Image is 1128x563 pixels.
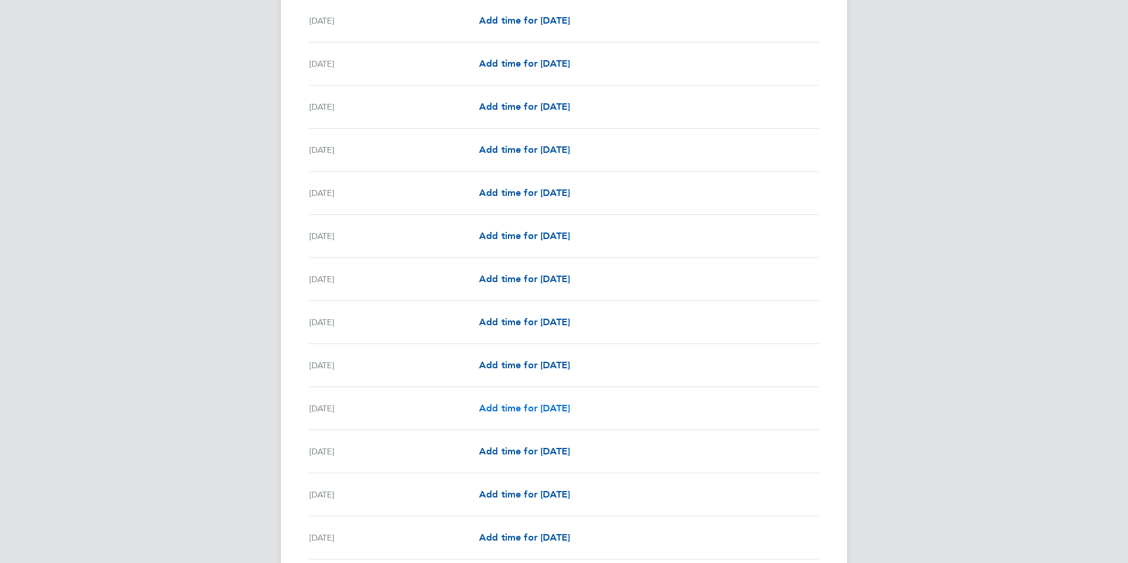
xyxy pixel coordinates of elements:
a: Add time for [DATE] [479,444,570,459]
span: Add time for [DATE] [479,446,570,457]
span: Add time for [DATE] [479,359,570,371]
span: Add time for [DATE] [479,316,570,328]
div: [DATE] [309,444,479,459]
div: [DATE] [309,487,479,502]
span: Add time for [DATE] [479,101,570,112]
div: [DATE] [309,358,479,372]
div: [DATE] [309,401,479,415]
a: Add time for [DATE] [479,143,570,157]
a: Add time for [DATE] [479,57,570,71]
span: Add time for [DATE] [479,230,570,241]
a: Add time for [DATE] [479,186,570,200]
span: Add time for [DATE] [479,144,570,155]
a: Add time for [DATE] [479,14,570,28]
a: Add time for [DATE] [479,531,570,545]
div: [DATE] [309,143,479,157]
a: Add time for [DATE] [479,358,570,372]
div: [DATE] [309,229,479,243]
a: Add time for [DATE] [479,487,570,502]
span: Add time for [DATE] [479,15,570,26]
div: [DATE] [309,14,479,28]
a: Add time for [DATE] [479,315,570,329]
span: Add time for [DATE] [479,489,570,500]
span: Add time for [DATE] [479,187,570,198]
span: Add time for [DATE] [479,532,570,543]
div: [DATE] [309,57,479,71]
div: [DATE] [309,315,479,329]
div: [DATE] [309,531,479,545]
div: [DATE] [309,272,479,286]
a: Add time for [DATE] [479,229,570,243]
span: Add time for [DATE] [479,58,570,69]
a: Add time for [DATE] [479,272,570,286]
span: Add time for [DATE] [479,402,570,414]
a: Add time for [DATE] [479,100,570,114]
span: Add time for [DATE] [479,273,570,284]
div: [DATE] [309,186,479,200]
a: Add time for [DATE] [479,401,570,415]
div: [DATE] [309,100,479,114]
